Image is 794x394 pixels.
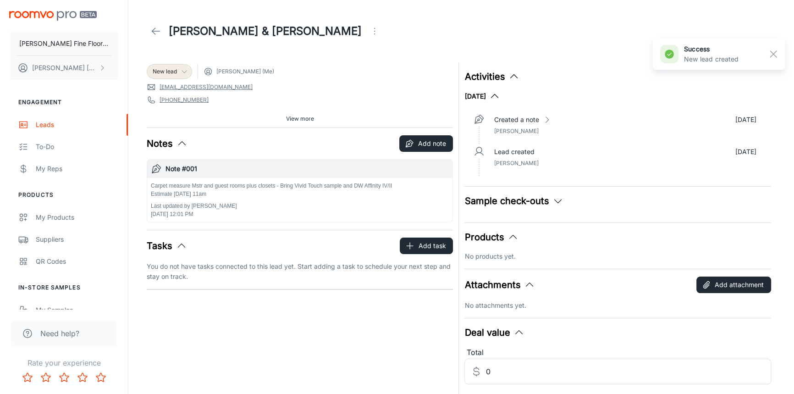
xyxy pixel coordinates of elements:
button: Rate 5 star [92,368,110,387]
button: Rate 3 star [55,368,73,387]
div: Leads [36,120,119,130]
div: My Reps [36,164,119,174]
button: [PERSON_NAME] Fine Floors, Inc [9,32,119,55]
button: Add task [400,238,453,254]
div: To-do [36,142,119,152]
div: Suppliers [36,234,119,244]
div: New lead [147,64,192,79]
button: Open menu [365,22,384,40]
button: Sample check-outs [464,194,563,208]
h6: Note #001 [165,164,449,174]
span: New lead [153,67,177,76]
div: My Samples [36,305,119,315]
button: Rate 1 star [18,368,37,387]
button: Tasks [147,239,187,253]
p: Last updated by [PERSON_NAME] [151,202,392,210]
button: Attachments [464,278,535,292]
p: You do not have tasks connected to this lead yet. Start adding a task to schedule your next step ... [147,261,453,282]
img: Roomvo PRO Beta [9,11,97,21]
button: Add attachment [696,277,771,293]
button: Rate 4 star [73,368,92,387]
span: Need help? [40,328,79,339]
a: [PHONE_NUMBER] [160,96,209,104]
button: Note #001Carpet measure Mstr and guest rooms plus closets - Bring Vivid Touch sample and DW Affin... [147,160,452,222]
button: Rate 2 star [37,368,55,387]
p: No products yet. [464,251,771,261]
button: Deal value [464,326,524,339]
div: Total [464,347,771,359]
input: Estimated deal value [485,359,771,384]
p: Rate your experience [7,357,121,368]
a: [EMAIL_ADDRESS][DOMAIN_NAME] [160,83,253,91]
div: QR Codes [36,256,119,266]
p: Created a note [494,115,539,125]
span: [PERSON_NAME] (Me) [216,67,274,76]
p: New lead created [684,54,739,64]
p: [DATE] 12:01 PM [151,210,392,218]
button: View more [282,112,318,126]
button: Add note [399,135,453,152]
button: Products [464,230,518,244]
h6: success [684,44,739,54]
button: [PERSON_NAME] [PERSON_NAME] [9,56,119,80]
p: [DATE] [735,115,756,125]
p: Carpet measure Mstr and guest rooms plus closets - Bring Vivid Touch sample and DW Affinity IV/II... [151,182,392,198]
p: No attachments yet. [464,300,771,311]
p: Lead created [494,147,534,157]
div: My Products [36,212,119,222]
p: [DATE] [735,147,756,157]
button: [DATE] [464,91,500,102]
p: [PERSON_NAME] [PERSON_NAME] [32,63,97,73]
button: Activities [464,70,519,83]
button: Notes [147,137,187,150]
span: [PERSON_NAME] [494,160,538,166]
span: View more [286,115,314,123]
span: [PERSON_NAME] [494,128,538,134]
h1: [PERSON_NAME] & [PERSON_NAME] [169,23,362,39]
p: [PERSON_NAME] Fine Floors, Inc [19,39,109,49]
